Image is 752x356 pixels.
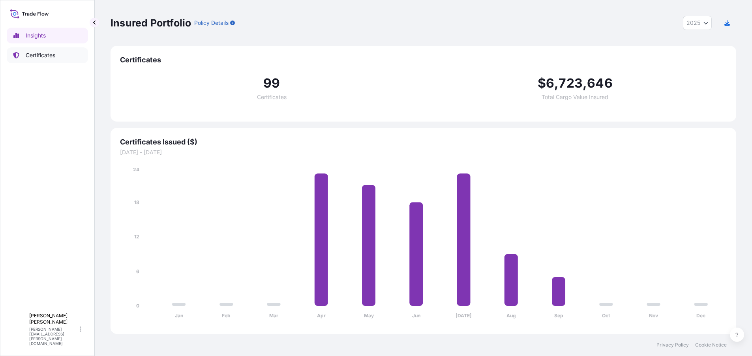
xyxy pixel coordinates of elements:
[263,77,280,90] span: 99
[134,199,139,205] tspan: 18
[542,94,608,100] span: Total Cargo Value Insured
[546,77,554,90] span: 6
[194,19,229,27] p: Policy Details
[554,77,559,90] span: ,
[602,313,610,319] tspan: Oct
[111,17,191,29] p: Insured Portfolio
[26,51,55,59] p: Certificates
[7,28,88,43] a: Insights
[587,77,613,90] span: 646
[412,313,420,319] tspan: Jun
[29,313,78,325] p: [PERSON_NAME] [PERSON_NAME]
[120,55,727,65] span: Certificates
[686,19,700,27] span: 2025
[120,148,727,156] span: [DATE] - [DATE]
[554,313,563,319] tspan: Sep
[583,77,587,90] span: ,
[136,303,139,309] tspan: 0
[695,342,727,348] a: Cookie Notice
[364,313,374,319] tspan: May
[7,47,88,63] a: Certificates
[683,16,712,30] button: Year Selector
[559,77,583,90] span: 723
[26,32,46,39] p: Insights
[656,342,689,348] a: Privacy Policy
[269,313,278,319] tspan: Mar
[506,313,516,319] tspan: Aug
[134,234,139,240] tspan: 12
[29,327,78,346] p: [PERSON_NAME][EMAIL_ADDRESS][PERSON_NAME][DOMAIN_NAME]
[456,313,472,319] tspan: [DATE]
[133,167,139,172] tspan: 24
[317,313,326,319] tspan: Apr
[257,94,287,100] span: Certificates
[136,268,139,274] tspan: 6
[16,325,20,333] span: J
[120,137,727,147] span: Certificates Issued ($)
[696,313,705,319] tspan: Dec
[222,313,231,319] tspan: Feb
[175,313,183,319] tspan: Jan
[649,313,658,319] tspan: Nov
[538,77,546,90] span: $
